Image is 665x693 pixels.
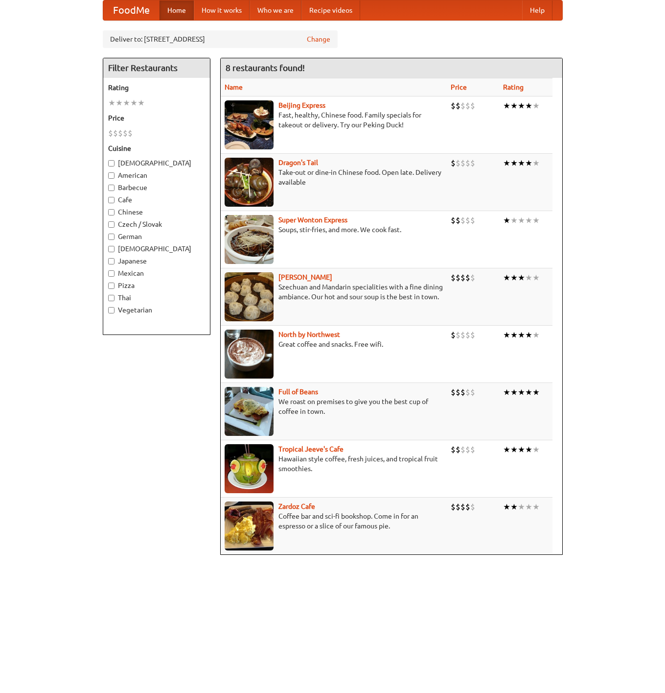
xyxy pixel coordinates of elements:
[108,281,205,290] label: Pizza
[250,0,301,20] a: Who we are
[108,128,113,139] li: $
[470,100,475,111] li: $
[470,215,475,226] li: $
[225,215,274,264] img: superwonton.jpg
[130,97,138,108] li: ★
[108,232,205,241] label: German
[103,30,338,48] div: Deliver to: [STREET_ADDRESS]
[118,128,123,139] li: $
[278,216,347,224] a: Super Wonton Express
[470,272,475,283] li: $
[108,158,205,168] label: [DEMOGRAPHIC_DATA]
[503,502,510,512] li: ★
[510,100,518,111] li: ★
[278,331,340,338] b: North by Northwest
[465,387,470,398] li: $
[456,215,460,226] li: $
[278,388,318,396] a: Full of Beans
[225,110,443,130] p: Fast, healthy, Chinese food. Family specials for takeout or delivery. Try our Peking Duck!
[128,128,133,139] li: $
[108,307,115,313] input: Vegetarian
[108,295,115,301] input: Thai
[451,83,467,91] a: Price
[503,83,524,91] a: Rating
[503,444,510,455] li: ★
[123,97,130,108] li: ★
[503,387,510,398] li: ★
[225,339,443,349] p: Great coffee and snacks. Free wifi.
[470,330,475,340] li: $
[510,272,518,283] li: ★
[525,100,532,111] li: ★
[532,387,540,398] li: ★
[108,256,205,266] label: Japanese
[532,330,540,340] li: ★
[525,502,532,512] li: ★
[225,330,274,379] img: north.jpg
[225,83,243,91] a: Name
[510,387,518,398] li: ★
[108,83,205,93] h5: Rating
[225,511,443,531] p: Coffee bar and sci-fi bookshop. Come in for an espresso or a slice of our famous pie.
[451,444,456,455] li: $
[113,128,118,139] li: $
[108,221,115,228] input: Czech / Slovak
[225,502,274,550] img: zardoz.jpg
[460,215,465,226] li: $
[470,158,475,168] li: $
[225,444,274,493] img: jeeves.jpg
[278,502,315,510] b: Zardoz Cafe
[503,100,510,111] li: ★
[518,215,525,226] li: ★
[103,0,160,20] a: FoodMe
[115,97,123,108] li: ★
[465,272,470,283] li: $
[510,158,518,168] li: ★
[108,160,115,167] input: [DEMOGRAPHIC_DATA]
[503,272,510,283] li: ★
[108,293,205,303] label: Thai
[460,100,465,111] li: $
[525,215,532,226] li: ★
[225,454,443,474] p: Hawaiian style coffee, fresh juices, and tropical fruit smoothies.
[108,185,115,191] input: Barbecue
[301,0,360,20] a: Recipe videos
[532,444,540,455] li: ★
[460,502,465,512] li: $
[465,444,470,455] li: $
[470,387,475,398] li: $
[225,158,274,207] img: dragon.jpg
[278,101,325,109] a: Beijing Express
[456,272,460,283] li: $
[510,502,518,512] li: ★
[278,159,318,167] a: Dragon's Tail
[225,282,443,302] p: Szechuan and Mandarin specialities with a fine dining ambiance. Our hot and sour soup is the best...
[518,387,525,398] li: ★
[525,330,532,340] li: ★
[503,330,510,340] li: ★
[451,330,456,340] li: $
[225,167,443,187] p: Take-out or dine-in Chinese food. Open late. Delivery available
[108,305,205,315] label: Vegetarian
[108,170,205,180] label: American
[108,219,205,229] label: Czech / Slovak
[225,100,274,149] img: beijing.jpg
[108,283,115,289] input: Pizza
[123,128,128,139] li: $
[525,158,532,168] li: ★
[108,97,115,108] li: ★
[108,270,115,277] input: Mexican
[503,215,510,226] li: ★
[525,387,532,398] li: ★
[108,113,205,123] h5: Price
[503,158,510,168] li: ★
[225,272,274,321] img: shandong.jpg
[456,502,460,512] li: $
[160,0,194,20] a: Home
[465,330,470,340] li: $
[108,195,205,205] label: Cafe
[278,445,344,453] b: Tropical Jeeve's Cafe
